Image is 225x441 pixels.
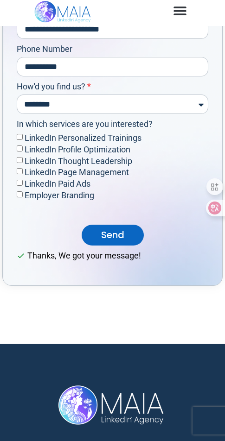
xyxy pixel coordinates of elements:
label: LinkedIn Page Management [25,167,129,177]
label: LinkedIn Paid Ads [25,179,90,189]
button: Send [82,225,144,246]
label: In which services are you interested? [17,119,153,132]
label: How'd you find us? [17,81,91,94]
label: LinkedIn Thought Leadership [25,156,132,165]
label: Phone Number [17,44,72,57]
label: Employer Branding [25,190,94,200]
label: LinkedIn Personalized Trainings [25,133,141,143]
div: Thanks, We got your message! [17,250,208,261]
label: LinkedIn Profile Optimization [25,145,130,154]
span: Send [101,229,124,241]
